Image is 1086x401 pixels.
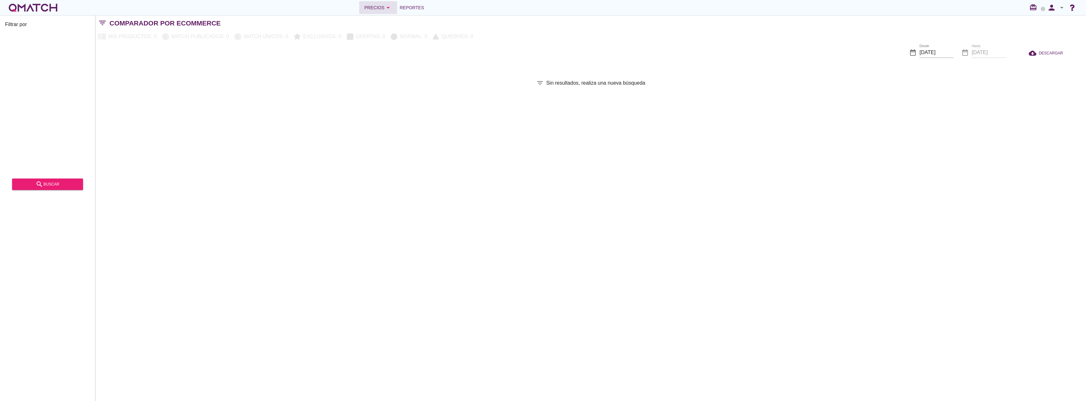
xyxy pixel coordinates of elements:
[1029,49,1039,57] i: cloud_download
[546,79,645,87] span: Sin resultados, realiza una nueva búsqueda
[1039,50,1063,56] span: DESCARGAR
[384,4,392,11] i: arrow_drop_down
[364,4,392,11] div: Precios
[12,179,83,190] button: buscar
[109,18,221,28] h2: Comparador por eCommerce
[17,180,78,188] div: buscar
[397,1,427,14] a: Reportes
[1058,4,1066,11] i: arrow_drop_down
[8,1,59,14] a: white-qmatch-logo
[5,21,90,31] h3: Filtrar por
[1024,47,1068,59] button: DESCARGAR
[1029,4,1040,11] i: redeem
[909,49,917,56] i: date_range
[400,4,424,11] span: Reportes
[359,1,397,14] button: Precios
[920,47,954,58] input: Desde
[36,180,43,188] i: search
[536,79,544,87] i: filter_list
[1045,3,1058,12] i: person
